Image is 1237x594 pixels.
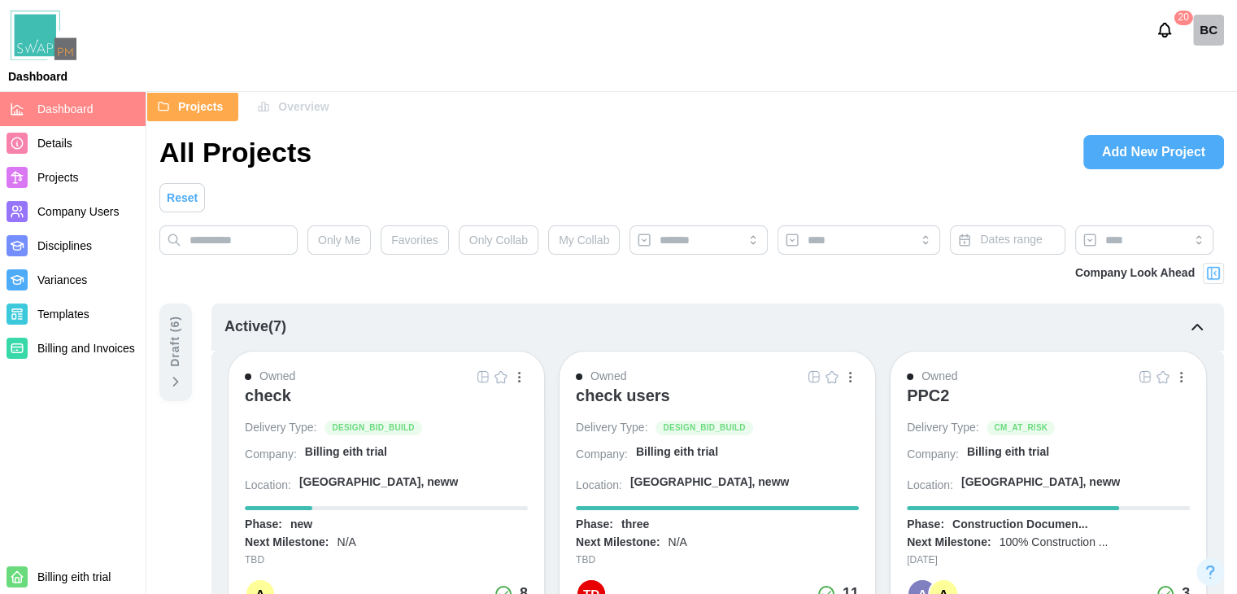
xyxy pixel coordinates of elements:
div: Billing eith trial [967,444,1049,461]
button: Only Collab [459,225,538,255]
span: Company Users [37,205,119,218]
span: Overview [278,93,329,120]
div: Next Milestone: [245,535,329,551]
div: [GEOGRAPHIC_DATA], neww [299,474,459,491]
button: Notifications [1151,16,1178,44]
span: Projects [37,171,79,184]
span: My Collab [559,226,609,254]
div: Next Milestone: [907,535,991,551]
span: Favorites [391,226,438,254]
div: Company: [576,447,628,463]
button: Empty Star [823,368,841,386]
img: Grid Icon [808,370,821,383]
div: Delivery Type: [245,420,316,436]
div: [DATE] [907,553,1190,568]
button: My Collab [548,225,620,255]
button: Only Me [307,225,371,255]
span: Dates range [980,233,1042,246]
a: Billing eith trial [305,444,528,466]
img: Empty Star [825,370,838,383]
span: Variances [37,273,87,286]
div: Next Milestone: [576,535,660,551]
button: Overview [246,92,344,121]
div: Delivery Type: [907,420,978,436]
div: Location: [245,478,291,494]
div: 20 [1174,11,1192,25]
button: Favorites [381,225,449,255]
div: Company: [907,447,959,463]
div: N/A [337,535,355,551]
div: Dashboard [8,71,68,82]
div: BC [1193,15,1224,46]
a: Billing eith trial [636,444,859,466]
a: Grid Icon [805,368,823,386]
img: Empty Star [494,370,507,383]
span: Details [37,137,72,150]
button: Dates range [950,225,1065,255]
span: Billing and Invoices [37,342,135,355]
div: Phase: [576,517,613,533]
div: TBD [245,553,528,568]
span: DESIGN_BID_BUILD [663,421,745,435]
a: Billing check [1193,15,1224,46]
div: TBD [576,553,859,568]
img: Empty Star [1156,370,1169,383]
a: Grid Icon [1136,368,1154,386]
div: Billing eith trial [636,444,718,461]
a: check users [576,386,859,420]
span: Disciplines [37,239,92,252]
span: Billing eith trial [37,570,111,583]
img: Grid Icon [477,370,490,383]
a: Billing eith trial [967,444,1190,466]
span: CM_AT_RISK [994,421,1048,435]
div: three [621,517,649,533]
img: Swap PM Logo [11,11,76,60]
a: Grid Icon [474,368,492,386]
button: Projects [146,92,238,121]
div: Phase: [907,517,944,533]
span: Only Collab [469,226,528,254]
button: Reset [159,183,205,212]
div: Owned [590,368,626,386]
span: Reset [167,184,198,212]
span: Dashboard [37,103,94,116]
div: Billing eith trial [305,444,387,461]
div: [GEOGRAPHIC_DATA], neww [630,474,790,491]
div: Owned [921,368,957,386]
div: Phase: [245,517,282,533]
h1: All Projects [159,134,311,170]
button: Empty Star [1154,368,1172,386]
span: DESIGN_BID_BUILD [332,421,414,435]
div: Location: [576,478,622,494]
div: new [290,517,312,533]
div: check [245,386,291,405]
a: Open Project Grid [474,368,492,386]
a: check [245,386,528,420]
div: N/A [668,535,686,551]
a: Open Project Grid [805,368,823,386]
div: [GEOGRAPHIC_DATA], neww [961,474,1121,491]
div: Location: [907,478,953,494]
div: Delivery Type: [576,420,647,436]
span: Templates [37,308,89,321]
a: Add New Project [1083,135,1224,169]
div: Company: [245,447,297,463]
div: check users [576,386,670,405]
div: 100% Construction ... [999,535,1108,551]
div: Company Look Ahead [1075,264,1195,282]
div: Active ( 7 ) [224,316,286,338]
button: Empty Star [492,368,510,386]
span: Projects [178,93,223,120]
div: Owned [259,368,295,386]
img: Project Look Ahead Button [1205,265,1222,282]
span: Only Me [318,226,360,254]
span: Add New Project [1102,136,1205,168]
img: Grid Icon [1139,370,1152,383]
a: Open Project Grid [1136,368,1154,386]
div: Draft ( 6 ) [167,316,185,367]
a: PPC2 [907,386,1190,420]
div: PPC2 [907,386,949,405]
div: Construction Documen... [952,517,1087,533]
